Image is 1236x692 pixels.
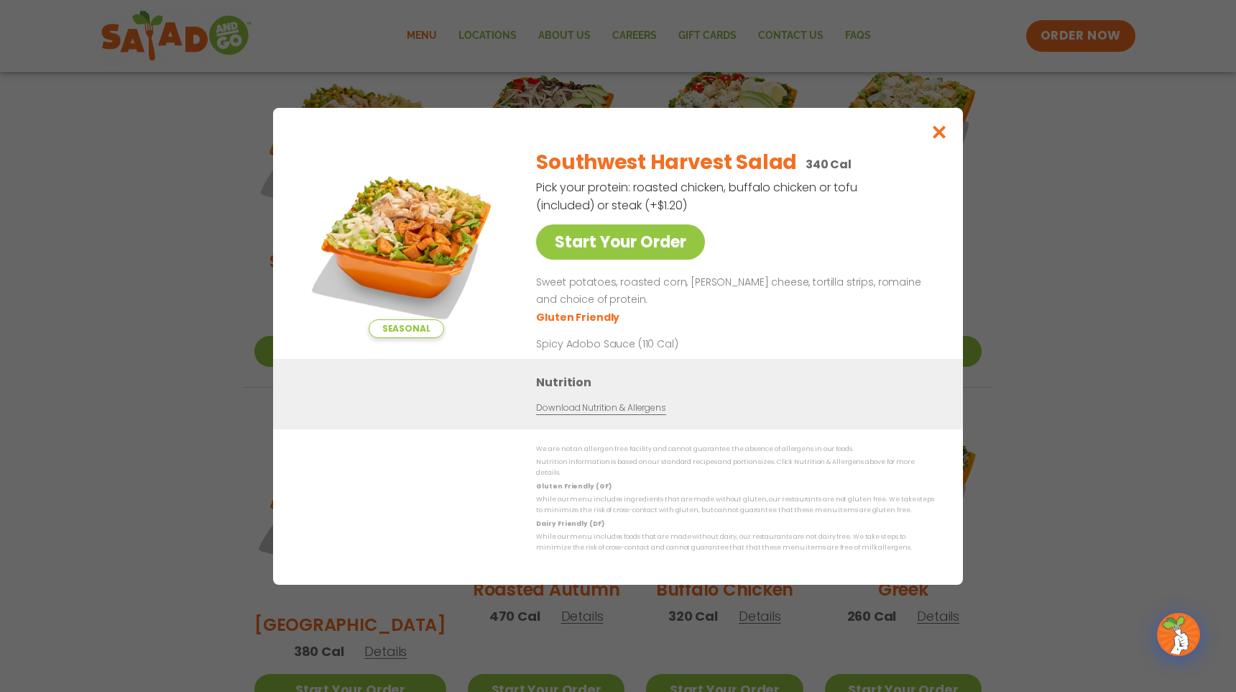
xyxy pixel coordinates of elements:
a: Start Your Order [536,224,705,260]
span: Seasonal [369,319,444,338]
p: Nutrition information is based on our standard recipes and portion sizes. Click Nutrition & Aller... [536,457,934,479]
strong: Dairy Friendly (DF) [536,519,604,527]
p: Spicy Adobo Sauce (110 Cal) [536,336,802,351]
li: Gluten Friendly [536,309,622,324]
p: Sweet potatoes, roasted corn, [PERSON_NAME] cheese, tortilla strips, romaine and choice of protein. [536,274,928,309]
p: 340 Cal [806,155,852,173]
p: Pick your protein: roasted chicken, buffalo chicken or tofu (included) or steak (+$1.20) [536,178,859,214]
h2: Southwest Harvest Salad [536,147,797,178]
p: While our menu includes ingredients that are made without gluten, our restaurants are not gluten ... [536,494,934,516]
strong: Gluten Friendly (GF) [536,481,611,490]
img: Featured product photo for Southwest Harvest Salad [305,137,507,338]
p: While our menu includes foods that are made without dairy, our restaurants are not dairy free. We... [536,532,934,554]
p: We are not an allergen free facility and cannot guarantee the absence of allergens in our foods. [536,444,934,455]
img: wpChatIcon [1158,614,1199,655]
button: Close modal [916,108,963,156]
h3: Nutrition [536,373,941,391]
a: Download Nutrition & Allergens [536,401,665,414]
